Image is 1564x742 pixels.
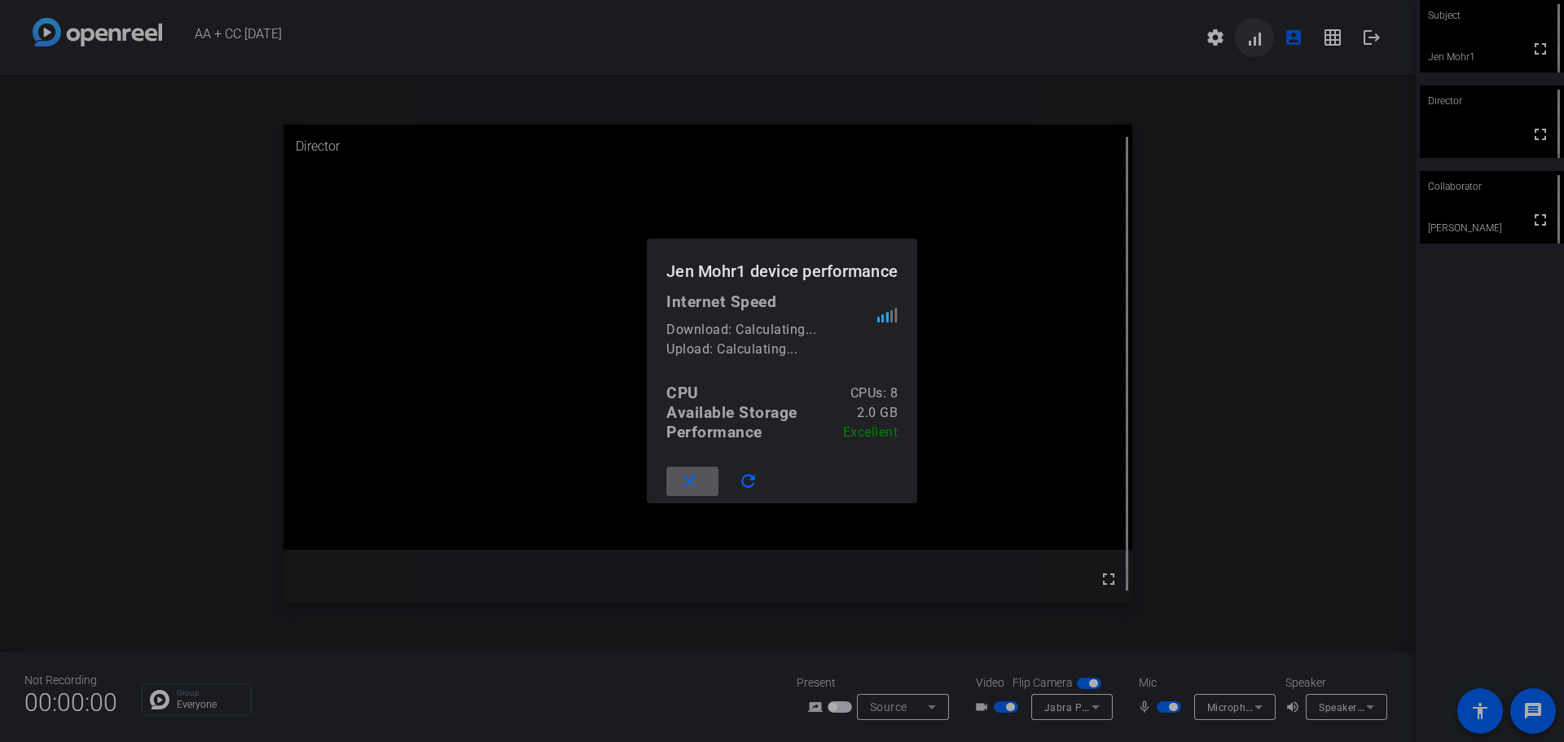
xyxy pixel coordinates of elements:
[666,292,898,312] div: Internet Speed
[857,403,898,423] div: 2.0 GB
[738,472,758,492] mat-icon: refresh
[843,423,898,442] div: Excellent
[666,403,797,423] div: Available Storage
[666,320,877,340] div: Download: Calculating...
[666,423,762,442] div: Performance
[666,384,699,403] div: CPU
[647,239,917,292] h1: Jen Mohr1 device performance
[850,384,898,403] div: CPUs: 8
[666,340,877,359] div: Upload: Calculating...
[679,472,700,492] mat-icon: close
